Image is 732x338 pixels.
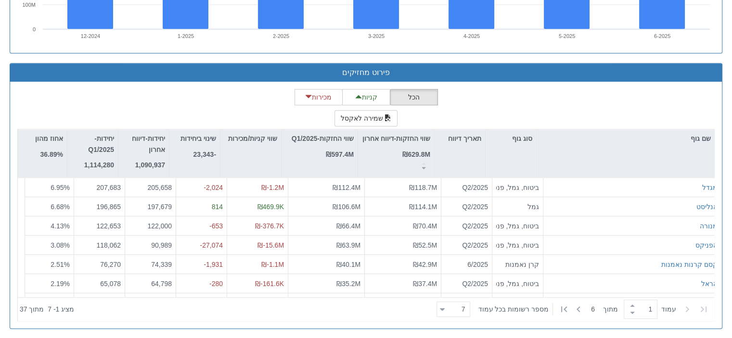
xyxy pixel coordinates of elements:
span: ₪70.4M [413,222,437,230]
text: 6-2025 [654,33,670,39]
div: 196,865 [78,202,121,212]
button: הכל [390,89,438,105]
span: ₪66.4M [336,222,360,230]
p: אחוז מהון [35,133,63,144]
div: 118,062 [78,240,121,250]
div: 76,270 [78,260,121,269]
div: 205,658 [129,183,172,192]
text: 12-2024 [81,33,100,39]
div: 90,989 [129,240,172,250]
span: ₪42.9M [413,261,437,268]
p: יחידות-Q1/2025 [71,133,114,155]
div: Q2/2025 [445,221,488,231]
div: 814 [180,202,223,212]
div: ביטוח, גמל, פנסיה [496,183,539,192]
div: ‏ מתוך [433,299,712,320]
button: מנורה [700,221,718,231]
button: קסם קרנות נאמנות [661,260,718,269]
div: 74,339 [129,260,172,269]
div: 2.19 % [29,279,70,288]
div: -2,024 [180,183,223,192]
div: -653 [180,221,223,231]
span: ₪52.5M [413,241,437,249]
button: מגדל [702,183,718,192]
span: ₪-376.7K [255,222,284,230]
button: הראל [701,279,718,288]
div: -280 [180,279,223,288]
div: 122,000 [129,221,172,231]
div: Q2/2025 [445,183,488,192]
span: ‏מספר רשומות בכל עמוד [478,304,549,314]
text: 2-2025 [273,33,289,39]
div: ביטוח, גמל, פנסיה [496,240,539,250]
div: 122,653 [78,221,121,231]
div: תאריך דיווח [435,129,485,159]
button: שמירה לאקסל [334,110,398,126]
div: Q2/2025 [445,202,488,212]
div: 197,679 [129,202,172,212]
span: ₪35.2M [336,280,360,288]
p: יחידות-דיווח אחרון [122,133,165,155]
div: 65,078 [78,279,121,288]
span: 6 [591,304,603,314]
div: Q2/2025 [445,279,488,288]
span: ₪40.1M [336,261,360,268]
span: ₪-15.6M [257,241,284,249]
strong: ₪597.4M [326,150,354,158]
span: ₪-1.2M [261,184,284,191]
text: 5-2025 [559,33,575,39]
span: ₪63.9M [336,241,360,249]
p: שווי החזקות-דיווח אחרון [362,133,430,144]
span: ₪37.4M [413,280,437,288]
strong: ₪629.8M [402,150,430,158]
div: ביטוח, גמל, פנסיה [496,221,539,231]
div: -1,931 [180,260,223,269]
span: ₪118.7M [409,184,437,191]
div: 6.68 % [29,202,70,212]
button: מכירות [295,89,343,105]
div: 6/2025 [445,260,488,269]
span: ‏עמוד [661,304,676,314]
span: ₪-161.6K [255,280,284,288]
h3: פירוט מחזיקים [17,68,715,77]
div: Q2/2025 [445,240,488,250]
div: 64,798 [129,279,172,288]
button: אנליסט [696,202,718,212]
p: שווי החזקות-Q1/2025 [292,133,354,144]
div: קרן נאמנות [496,260,539,269]
span: ₪106.6M [333,203,360,211]
div: סוג גוף [486,129,536,148]
text: 0 [33,26,36,32]
div: 207,683 [78,183,121,192]
div: -27,074 [180,240,223,250]
strong: 1,114,280 [84,161,114,169]
div: שווי קניות/מכירות [220,129,281,159]
button: הפניקס [695,240,718,250]
span: ₪112.4M [333,184,360,191]
div: 2.51 % [29,260,70,269]
strong: 36.89% [40,150,63,158]
div: ‏מציג 1 - 7 ‏ מתוך 37 [20,299,74,320]
text: 1-2025 [178,33,194,39]
div: גמל [496,202,539,212]
div: 3.08 % [29,240,70,250]
span: ₪469.9K [257,203,284,211]
strong: -23,343 [193,150,217,158]
p: שינוי ביחידות [180,133,216,144]
div: ביטוח, גמל, פנסיה [496,279,539,288]
strong: 1,090,937 [135,161,165,169]
div: 4.13 % [29,221,70,231]
button: קניות [342,89,390,105]
div: שם גוף [537,129,715,148]
text: 100M [22,2,36,8]
span: ₪-1.1M [261,261,284,268]
text: 3-2025 [368,33,385,39]
div: 6.95 % [29,183,70,192]
span: ₪114.1M [409,203,437,211]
